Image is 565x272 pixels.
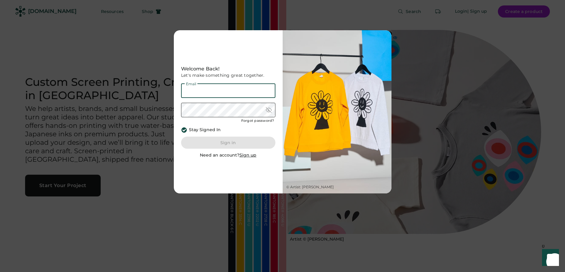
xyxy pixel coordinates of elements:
iframe: Front Chat [536,245,562,271]
button: Sign in [181,137,275,149]
div: Forgot password? [241,118,274,123]
div: Email [185,82,197,86]
div: Stay Signed In [189,127,221,133]
u: Sign up [239,152,256,158]
div: © Artist: [PERSON_NAME] [286,185,334,190]
div: Welcome Back! [181,65,275,73]
div: Need an account? [200,152,256,158]
div: Let's make something great together. [181,73,275,79]
img: Web-Rendered_Studio-51sRGB.jpg [283,30,391,193]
